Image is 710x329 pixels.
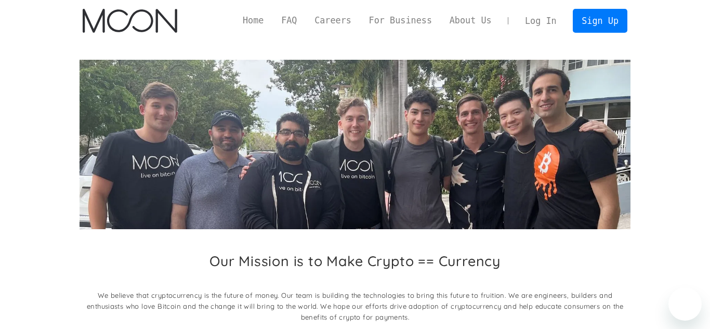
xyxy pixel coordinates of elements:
img: Moon Logo [83,9,177,33]
a: Careers [306,14,360,27]
p: We believe that cryptocurrency is the future of money. Our team is building the technologies to b... [80,290,631,323]
a: About Us [441,14,501,27]
iframe: Button to launch messaging window [668,287,702,321]
a: For Business [360,14,441,27]
a: Home [234,14,272,27]
a: FAQ [272,14,306,27]
a: Sign Up [573,9,627,32]
h2: Our Mission is to Make Crypto == Currency [209,253,501,269]
a: Log In [516,9,565,32]
a: home [83,9,177,33]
